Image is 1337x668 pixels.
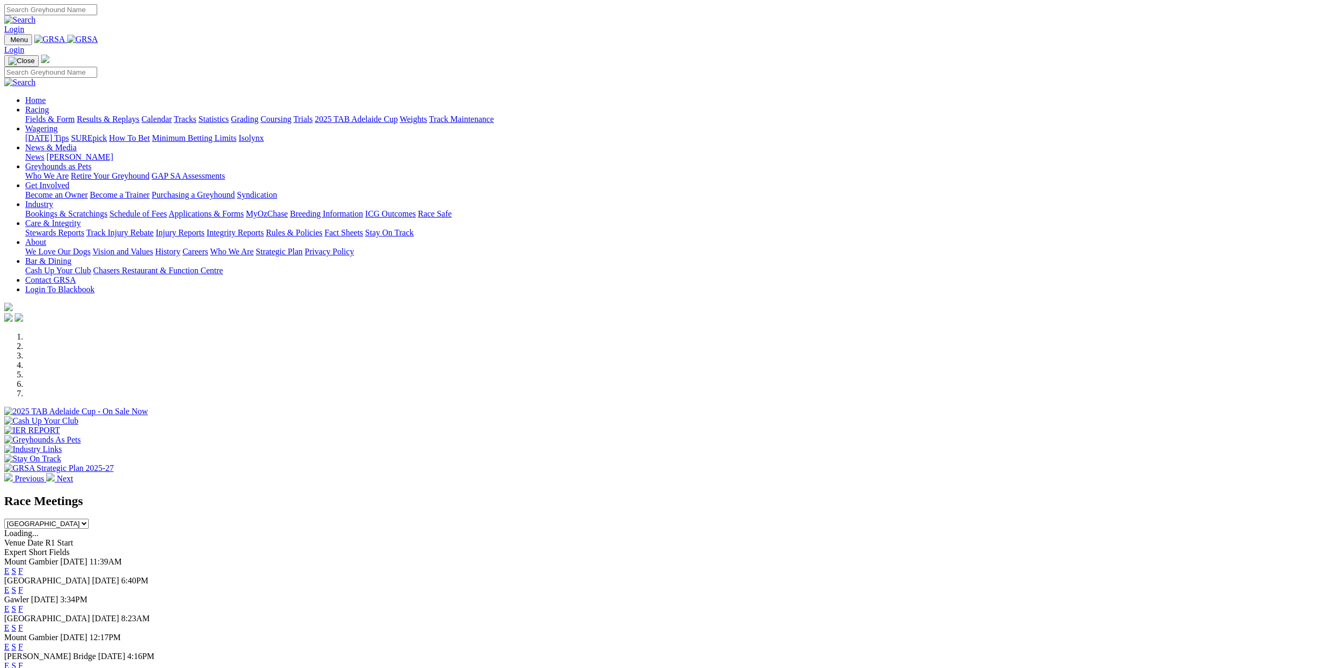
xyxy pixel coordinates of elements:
[25,228,84,237] a: Stewards Reports
[169,209,244,218] a: Applications & Forms
[4,595,29,604] span: Gawler
[4,4,97,15] input: Search
[18,604,23,613] a: F
[4,25,24,34] a: Login
[25,181,69,190] a: Get Involved
[156,228,204,237] a: Injury Reports
[210,247,254,256] a: Who We Are
[92,576,119,585] span: [DATE]
[11,36,28,44] span: Menu
[4,557,58,566] span: Mount Gambier
[12,567,16,575] a: S
[18,623,23,632] a: F
[25,275,76,284] a: Contact GRSA
[27,538,43,547] span: Date
[4,623,9,632] a: E
[4,494,1333,508] h2: Race Meetings
[174,115,196,124] a: Tracks
[25,247,90,256] a: We Love Our Dogs
[109,209,167,218] a: Schedule of Fees
[25,266,1333,275] div: Bar & Dining
[45,538,73,547] span: R1 Start
[71,133,107,142] a: SUREpick
[49,548,69,557] span: Fields
[25,133,1333,143] div: Wagering
[25,190,1333,200] div: Get Involved
[121,576,149,585] span: 6:40PM
[67,35,98,44] img: GRSA
[4,633,58,642] span: Mount Gambier
[365,209,416,218] a: ICG Outcomes
[182,247,208,256] a: Careers
[246,209,288,218] a: MyOzChase
[25,115,1333,124] div: Racing
[4,529,38,538] span: Loading...
[199,115,229,124] a: Statistics
[261,115,292,124] a: Coursing
[4,416,78,426] img: Cash Up Your Club
[365,228,413,237] a: Stay On Track
[57,474,73,483] span: Next
[15,474,44,483] span: Previous
[290,209,363,218] a: Breeding Information
[4,567,9,575] a: E
[12,604,16,613] a: S
[25,266,91,275] a: Cash Up Your Club
[25,162,91,171] a: Greyhounds as Pets
[109,133,150,142] a: How To Bet
[152,171,225,180] a: GAP SA Assessments
[29,548,47,557] span: Short
[4,464,113,473] img: GRSA Strategic Plan 2025-27
[89,633,121,642] span: 12:17PM
[25,105,49,114] a: Racing
[25,285,95,294] a: Login To Blackbook
[18,642,23,651] a: F
[4,303,13,311] img: logo-grsa-white.png
[25,209,1333,219] div: Industry
[31,595,58,604] span: [DATE]
[4,652,96,661] span: [PERSON_NAME] Bridge
[237,190,277,199] a: Syndication
[4,604,9,613] a: E
[25,256,71,265] a: Bar & Dining
[98,652,126,661] span: [DATE]
[25,219,81,228] a: Care & Integrity
[25,152,1333,162] div: News & Media
[4,642,9,651] a: E
[12,585,16,594] a: S
[4,548,27,557] span: Expert
[4,445,62,454] img: Industry Links
[4,67,97,78] input: Search
[4,34,32,45] button: Toggle navigation
[4,614,90,623] span: [GEOGRAPHIC_DATA]
[155,247,180,256] a: History
[4,576,90,585] span: [GEOGRAPHIC_DATA]
[41,55,49,63] img: logo-grsa-white.png
[25,190,88,199] a: Become an Owner
[25,96,46,105] a: Home
[152,133,236,142] a: Minimum Betting Limits
[12,623,16,632] a: S
[92,614,119,623] span: [DATE]
[90,190,150,199] a: Become a Trainer
[4,435,81,445] img: Greyhounds As Pets
[34,35,65,44] img: GRSA
[46,473,55,481] img: chevron-right-pager-white.svg
[46,152,113,161] a: [PERSON_NAME]
[4,426,60,435] img: IER REPORT
[305,247,354,256] a: Privacy Policy
[60,633,88,642] span: [DATE]
[18,567,23,575] a: F
[266,228,323,237] a: Rules & Policies
[25,133,69,142] a: [DATE] Tips
[141,115,172,124] a: Calendar
[93,266,223,275] a: Chasers Restaurant & Function Centre
[86,228,153,237] a: Track Injury Rebate
[4,585,9,594] a: E
[15,313,23,322] img: twitter.svg
[206,228,264,237] a: Integrity Reports
[92,247,153,256] a: Vision and Values
[293,115,313,124] a: Trials
[121,614,150,623] span: 8:23AM
[429,115,494,124] a: Track Maintenance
